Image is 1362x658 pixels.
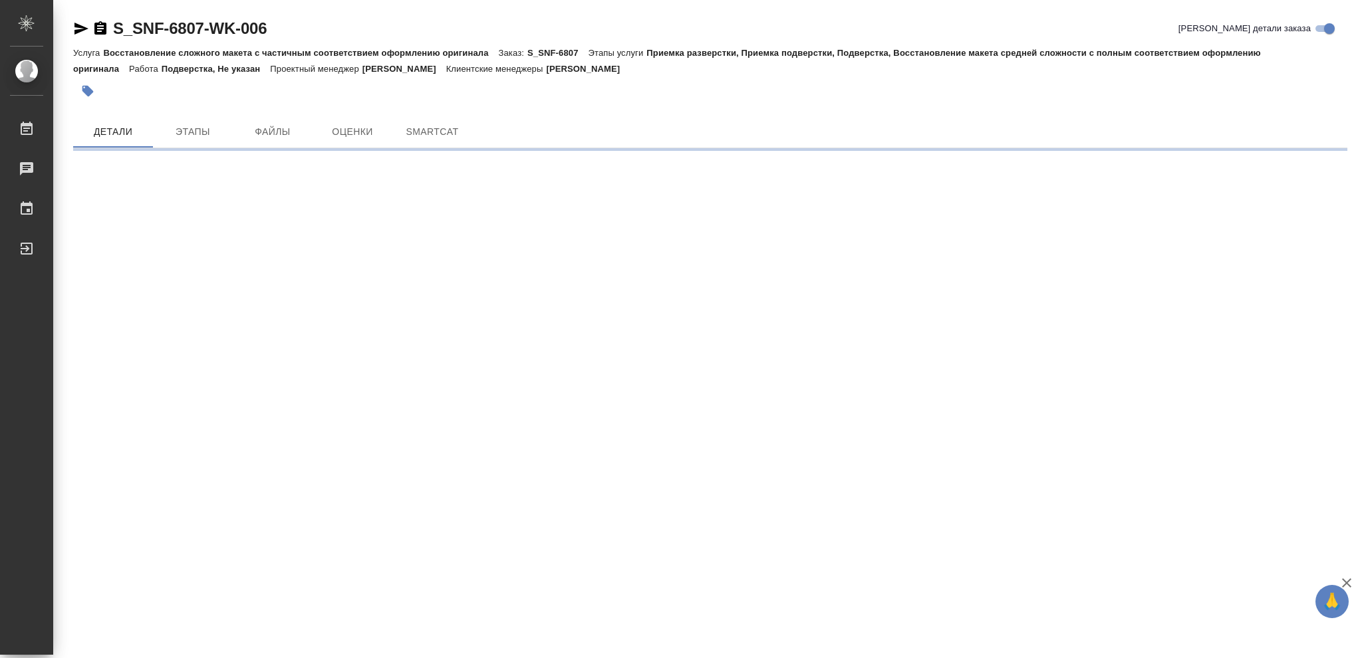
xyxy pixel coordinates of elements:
[1315,585,1349,618] button: 🙏
[546,64,630,74] p: [PERSON_NAME]
[81,124,145,140] span: Детали
[499,48,527,58] p: Заказ:
[161,124,225,140] span: Этапы
[446,64,547,74] p: Клиентские менеджеры
[321,124,384,140] span: Оценки
[73,48,103,58] p: Услуга
[400,124,464,140] span: SmartCat
[129,64,162,74] p: Работа
[92,21,108,37] button: Скопировать ссылку
[73,48,1261,74] p: Приемка разверстки, Приемка подверстки, Подверстка, Восстановление макета средней сложности с пол...
[1321,588,1343,615] span: 🙏
[241,124,305,140] span: Файлы
[103,48,498,58] p: Восстановление сложного макета с частичным соответствием оформлению оригинала
[113,19,267,37] a: S_SNF-6807-WK-006
[362,64,446,74] p: [PERSON_NAME]
[527,48,589,58] p: S_SNF-6807
[589,48,647,58] p: Этапы услуги
[1178,22,1311,35] span: [PERSON_NAME] детали заказа
[73,76,102,106] button: Добавить тэг
[270,64,362,74] p: Проектный менеджер
[162,64,271,74] p: Подверстка, Не указан
[73,21,89,37] button: Скопировать ссылку для ЯМессенджера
